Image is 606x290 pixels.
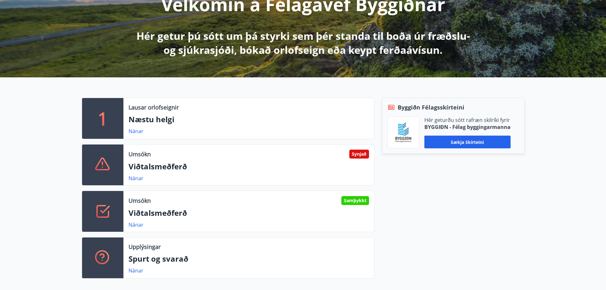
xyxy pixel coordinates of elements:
p: Lausar orlofseignir [129,103,179,111]
span: Byggiðn Félagsskírteini [398,103,464,111]
button: Sækja skírteini [424,136,511,148]
a: Nánar [129,175,143,182]
p: 1 [98,106,108,131]
img: BKlGVmlTW1Qrz68WFGMFQUcXHWdQd7yePWMkvn3i.png [393,122,414,143]
p: Umsókn [129,150,151,158]
p: Næstu helgi [129,114,369,125]
a: Nánar [129,221,143,228]
div: Synjað [349,150,369,159]
p: Upplýsingar [129,243,161,251]
div: Samþykkt [341,196,369,205]
a: Nánar [129,267,143,274]
p: Viðtalsmeðferð [129,161,369,172]
p: Viðtalsmeðferð [129,208,369,218]
p: Umsókn [129,196,151,205]
p: Hér getur þú sótt um þá styrki sem þér standa til boða úr fræðslu- og sjúkrasjóði, bókað orlofsei... [135,29,471,57]
a: Nánar [129,128,143,135]
p: Hér geturðu sótt rafræn skilríki fyrir [424,117,511,124]
p: Spurt og svarað [129,253,369,264]
p: BYGGIÐN - Félag byggingarmanna [424,124,511,131]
